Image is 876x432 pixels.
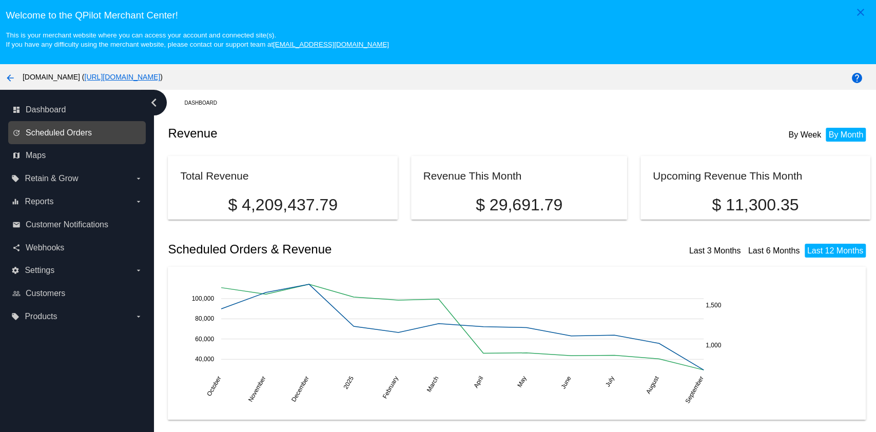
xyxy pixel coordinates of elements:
i: settings [11,266,20,274]
text: 60,000 [196,336,215,343]
h2: Scheduled Orders & Revenue [168,242,519,257]
text: 2025 [342,375,356,390]
a: [URL][DOMAIN_NAME] [84,73,160,81]
span: Settings [25,266,54,275]
p: $ 11,300.35 [653,195,858,214]
a: map Maps [12,147,143,164]
text: 1,000 [706,342,721,349]
text: 1,500 [706,301,721,308]
i: equalizer [11,198,20,206]
text: October [206,375,223,398]
h2: Total Revenue [180,170,248,182]
h2: Revenue This Month [423,170,522,182]
a: Last 12 Months [807,246,863,255]
h3: Welcome to the QPilot Merchant Center! [6,10,870,21]
text: 40,000 [196,356,215,363]
text: September [684,375,705,405]
a: email Customer Notifications [12,217,143,233]
span: Customer Notifications [26,220,108,229]
span: Webhooks [26,243,64,252]
a: share Webhooks [12,240,143,256]
span: Scheduled Orders [26,128,92,138]
i: local_offer [11,312,20,321]
li: By Week [786,128,824,142]
text: April [473,375,485,389]
i: arrow_drop_down [134,266,143,274]
text: December [290,375,310,403]
i: arrow_drop_down [134,174,143,183]
text: March [425,375,440,394]
i: update [12,129,21,137]
h2: Revenue [168,126,519,141]
text: May [516,375,528,389]
small: This is your merchant website where you can access your account and connected site(s). If you hav... [6,31,388,48]
p: $ 4,209,437.79 [180,195,385,214]
h2: Upcoming Revenue This Month [653,170,802,182]
text: August [645,375,660,395]
text: November [247,375,267,403]
i: arrow_drop_down [134,312,143,321]
i: dashboard [12,106,21,114]
span: Maps [26,151,46,160]
i: chevron_left [146,94,162,111]
a: [EMAIL_ADDRESS][DOMAIN_NAME] [273,41,389,48]
a: update Scheduled Orders [12,125,143,141]
text: February [381,375,400,400]
text: 80,000 [196,315,215,322]
span: Customers [26,289,65,298]
span: Reports [25,197,53,206]
li: By Month [826,128,866,142]
a: people_outline Customers [12,285,143,302]
i: share [12,244,21,252]
i: local_offer [11,174,20,183]
i: email [12,221,21,229]
mat-icon: help [851,72,863,84]
span: [DOMAIN_NAME] ( ) [23,73,163,81]
text: June [560,375,573,390]
span: Products [25,312,57,321]
span: Dashboard [26,105,66,114]
text: July [604,375,616,388]
a: dashboard Dashboard [12,102,143,118]
mat-icon: close [854,6,867,18]
i: arrow_drop_down [134,198,143,206]
i: map [12,151,21,160]
i: people_outline [12,289,21,298]
span: Retain & Grow [25,174,78,183]
mat-icon: arrow_back [4,72,16,84]
p: $ 29,691.79 [423,195,615,214]
text: 100,000 [192,295,215,302]
a: Last 3 Months [689,246,741,255]
a: Last 6 Months [748,246,800,255]
a: Dashboard [184,95,226,111]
